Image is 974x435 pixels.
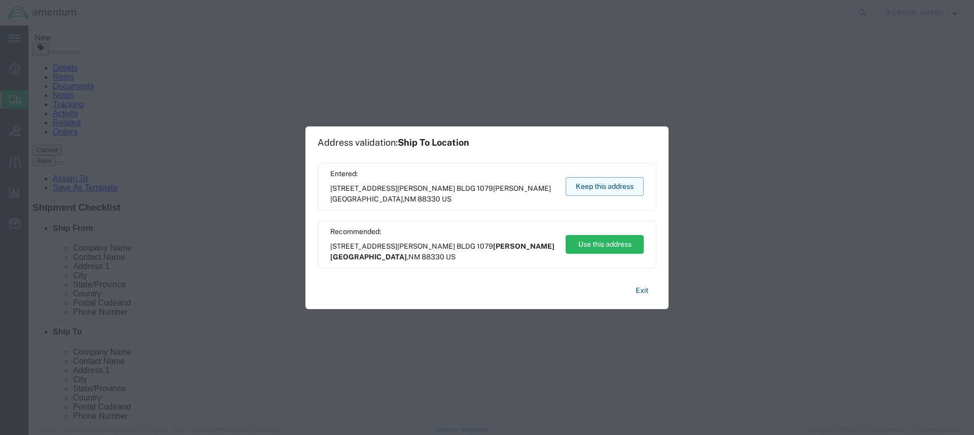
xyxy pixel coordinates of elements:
span: [STREET_ADDRESS][PERSON_NAME] BLDG 1079 , [330,241,556,262]
span: US [442,195,451,203]
h1: Address validation: [318,137,469,148]
span: [STREET_ADDRESS][PERSON_NAME] BLDG 1079 , [330,183,556,205]
span: Entered: [330,169,556,179]
span: Ship To Location [398,137,469,148]
button: Keep this address [566,177,644,196]
span: US [446,253,456,261]
span: 88330 [422,253,444,261]
span: NM [408,253,420,261]
span: Recommended: [330,226,556,237]
span: [PERSON_NAME][GEOGRAPHIC_DATA] [330,242,554,261]
span: [PERSON_NAME][GEOGRAPHIC_DATA] [330,184,551,203]
button: Exit [628,282,656,299]
button: Use this address [566,235,644,254]
span: 88330 [418,195,440,203]
span: NM [404,195,416,203]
